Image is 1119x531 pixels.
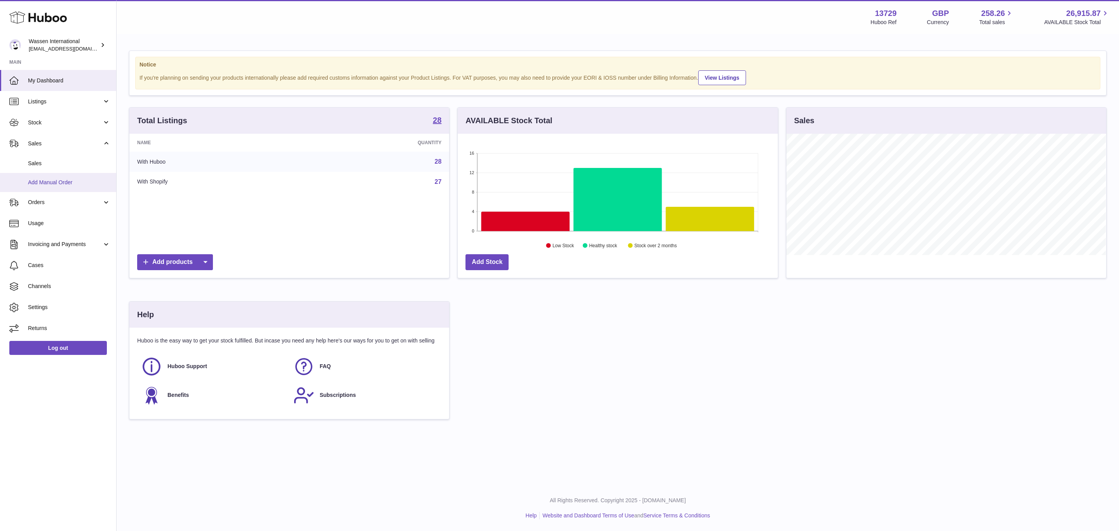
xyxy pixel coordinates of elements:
[141,356,286,377] a: Huboo Support
[698,70,746,85] a: View Listings
[433,116,441,126] a: 28
[589,243,618,248] text: Healthy stock
[1044,8,1110,26] a: 26,915.87 AVAILABLE Stock Total
[28,140,102,147] span: Sales
[472,190,474,194] text: 8
[28,304,110,311] span: Settings
[433,116,441,124] strong: 28
[293,356,438,377] a: FAQ
[137,254,213,270] a: Add products
[932,8,949,19] strong: GBP
[435,178,442,185] a: 27
[29,38,99,52] div: Wassen International
[979,8,1014,26] a: 258.26 Total sales
[643,512,710,519] a: Service Terms & Conditions
[1044,19,1110,26] span: AVAILABLE Stock Total
[28,199,102,206] span: Orders
[141,385,286,406] a: Benefits
[470,151,474,155] text: 16
[526,512,537,519] a: Help
[9,341,107,355] a: Log out
[129,134,302,152] th: Name
[871,19,897,26] div: Huboo Ref
[302,134,449,152] th: Quantity
[9,39,21,51] img: internalAdmin-13729@internal.huboo.com
[472,229,474,233] text: 0
[28,77,110,84] span: My Dashboard
[167,391,189,399] span: Benefits
[129,152,302,172] td: With Huboo
[28,325,110,332] span: Returns
[553,243,574,248] text: Low Stock
[293,385,438,406] a: Subscriptions
[979,19,1014,26] span: Total sales
[320,363,331,370] span: FAQ
[472,209,474,214] text: 4
[137,309,154,320] h3: Help
[167,363,207,370] span: Huboo Support
[28,283,110,290] span: Channels
[634,243,677,248] text: Stock over 2 months
[139,61,1096,68] strong: Notice
[470,170,474,175] text: 12
[875,8,897,19] strong: 13729
[1066,8,1101,19] span: 26,915.87
[137,115,187,126] h3: Total Listings
[542,512,634,519] a: Website and Dashboard Terms of Use
[794,115,814,126] h3: Sales
[28,220,110,227] span: Usage
[320,391,356,399] span: Subscriptions
[28,98,102,105] span: Listings
[129,172,302,192] td: With Shopify
[465,254,509,270] a: Add Stock
[435,158,442,165] a: 28
[139,69,1096,85] div: If you're planning on sending your products internationally please add required customs informati...
[28,241,102,248] span: Invoicing and Payments
[28,262,110,269] span: Cases
[29,45,114,52] span: [EMAIL_ADDRESS][DOMAIN_NAME]
[28,179,110,186] span: Add Manual Order
[123,497,1113,504] p: All Rights Reserved. Copyright 2025 - [DOMAIN_NAME]
[981,8,1005,19] span: 258.26
[28,160,110,167] span: Sales
[927,19,949,26] div: Currency
[28,119,102,126] span: Stock
[465,115,552,126] h3: AVAILABLE Stock Total
[137,337,441,344] p: Huboo is the easy way to get your stock fulfilled. But incase you need any help here's our ways f...
[540,512,710,519] li: and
